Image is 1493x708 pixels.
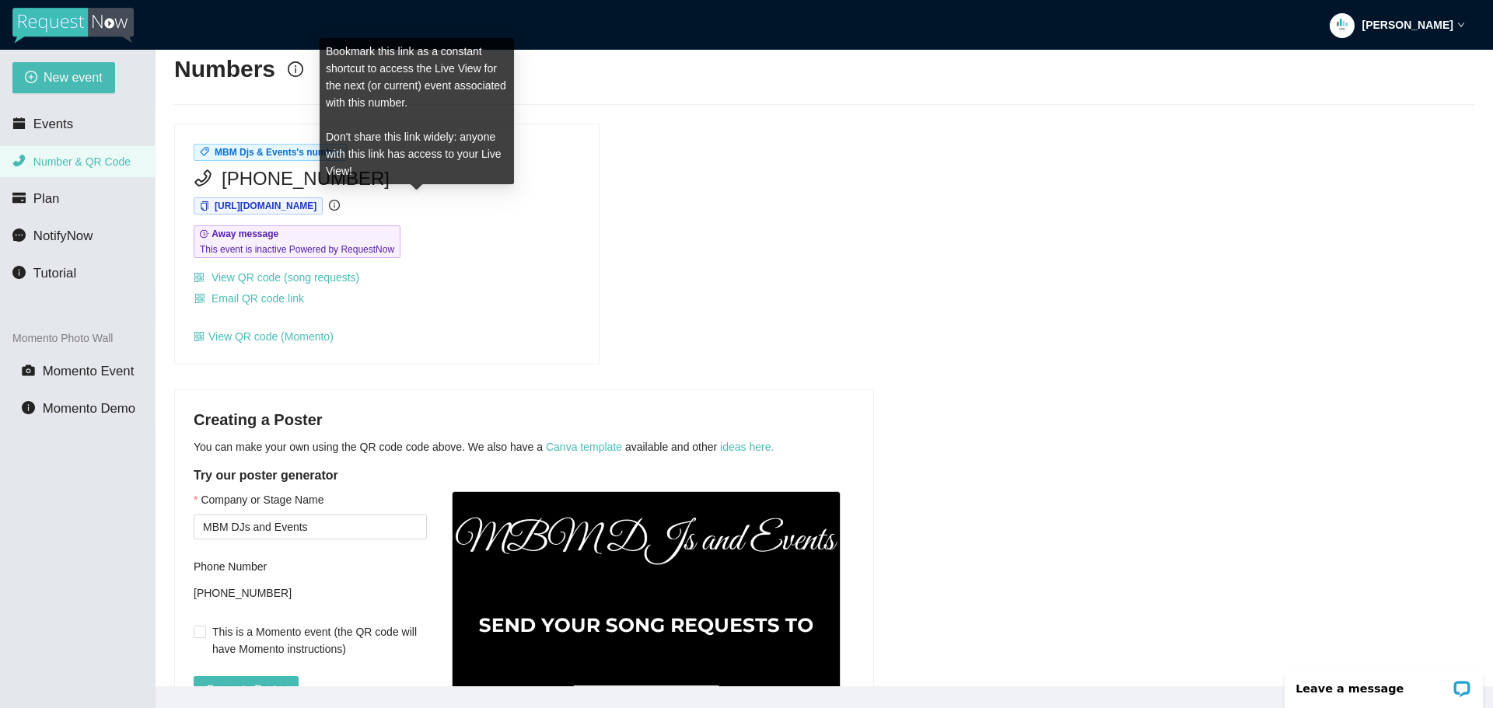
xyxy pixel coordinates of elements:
strong: [PERSON_NAME] [1362,19,1453,31]
div: Phone Number [194,558,427,575]
span: qrcode [194,293,205,305]
input: Company or Stage Name [194,514,427,539]
a: qrcode View QR code (song requests) [194,271,359,284]
label: Company or Stage Name [194,491,323,508]
iframe: LiveChat chat widget [1274,659,1493,708]
span: MBM Djs & Events's number [215,147,341,158]
h2: Numbers [174,54,275,85]
span: info-circle [329,200,340,211]
span: down [1457,21,1465,29]
span: NotifyNow [33,228,93,243]
span: Email QR code link [212,290,304,307]
span: field-time [200,229,209,239]
span: [PHONE_NUMBER] [222,164,390,194]
span: [URL][DOMAIN_NAME] [215,201,316,211]
span: This is a Momento event (the QR code will have Momento instructions) [206,623,427,657]
span: camera [22,364,35,377]
span: Events [33,117,73,131]
span: qrcode [194,331,205,342]
span: Momento Demo [43,401,135,416]
span: New event [44,68,103,87]
button: Generate Poster [194,676,299,701]
b: Away message [212,228,278,239]
img: ACg8ocK2yXx_pqOLxyzB6u4gypzGxF_9SGIOMjMYUSG6O46MPj3SSLI=s96-c [1330,13,1355,38]
span: qrcode [194,272,205,283]
span: Plan [33,191,60,206]
span: info-circle [12,266,26,279]
span: Momento Event [43,364,135,378]
img: RequestNow [12,8,134,44]
div: [PHONE_NUMBER] [194,581,427,605]
span: Number & QR Code [33,155,131,168]
span: phone [194,169,212,187]
a: Canva template [546,441,622,453]
p: You can make your own using the QR code code above. We also have a available and other [194,438,855,455]
a: ideas here. [720,441,774,453]
h5: Try our poster generator [194,466,855,485]
span: Tutorial [33,266,76,281]
div: Don't share this link widely: anyone with this link has access to your Live View! [326,128,508,180]
h4: Creating a Poster [194,409,855,431]
span: copy [200,201,209,211]
span: calendar [12,117,26,130]
span: info-circle [22,401,35,414]
span: This event is inactive Powered by RequestNow [200,242,394,257]
span: message [12,228,26,242]
span: Generate Poster [206,680,286,697]
a: qrcodeView QR code (Momento) [194,330,334,343]
span: info-circle [288,61,303,77]
div: Bookmark this link as a constant shortcut to access the Live View for the next (or current) event... [326,43,508,111]
button: qrcodeEmail QR code link [194,286,305,311]
span: phone [12,154,26,167]
span: credit-card [12,191,26,204]
span: tag [200,147,209,156]
span: plus-circle [25,71,37,85]
button: plus-circleNew event [12,62,115,93]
